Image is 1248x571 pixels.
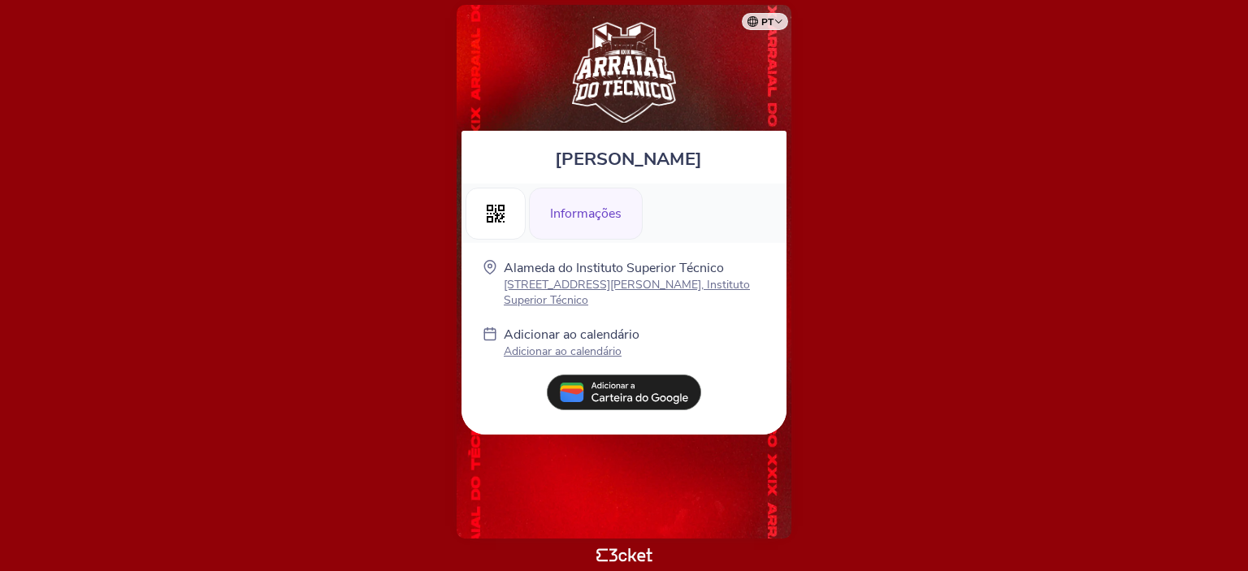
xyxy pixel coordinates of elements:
div: Informações [529,188,643,240]
p: Adicionar ao calendário [504,344,639,359]
p: Alameda do Instituto Superior Técnico [504,259,765,277]
a: Informações [529,203,643,221]
p: Adicionar ao calendário [504,326,639,344]
img: pt_add_to_google_wallet.13e59062.svg [547,374,701,410]
a: Adicionar ao calendário Adicionar ao calendário [504,326,639,362]
img: XXIX Arraial do Técnico [572,21,676,123]
span: [PERSON_NAME] [555,147,702,171]
a: Alameda do Instituto Superior Técnico [STREET_ADDRESS][PERSON_NAME], Instituto Superior Técnico [504,259,765,308]
p: [STREET_ADDRESS][PERSON_NAME], Instituto Superior Técnico [504,277,765,308]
